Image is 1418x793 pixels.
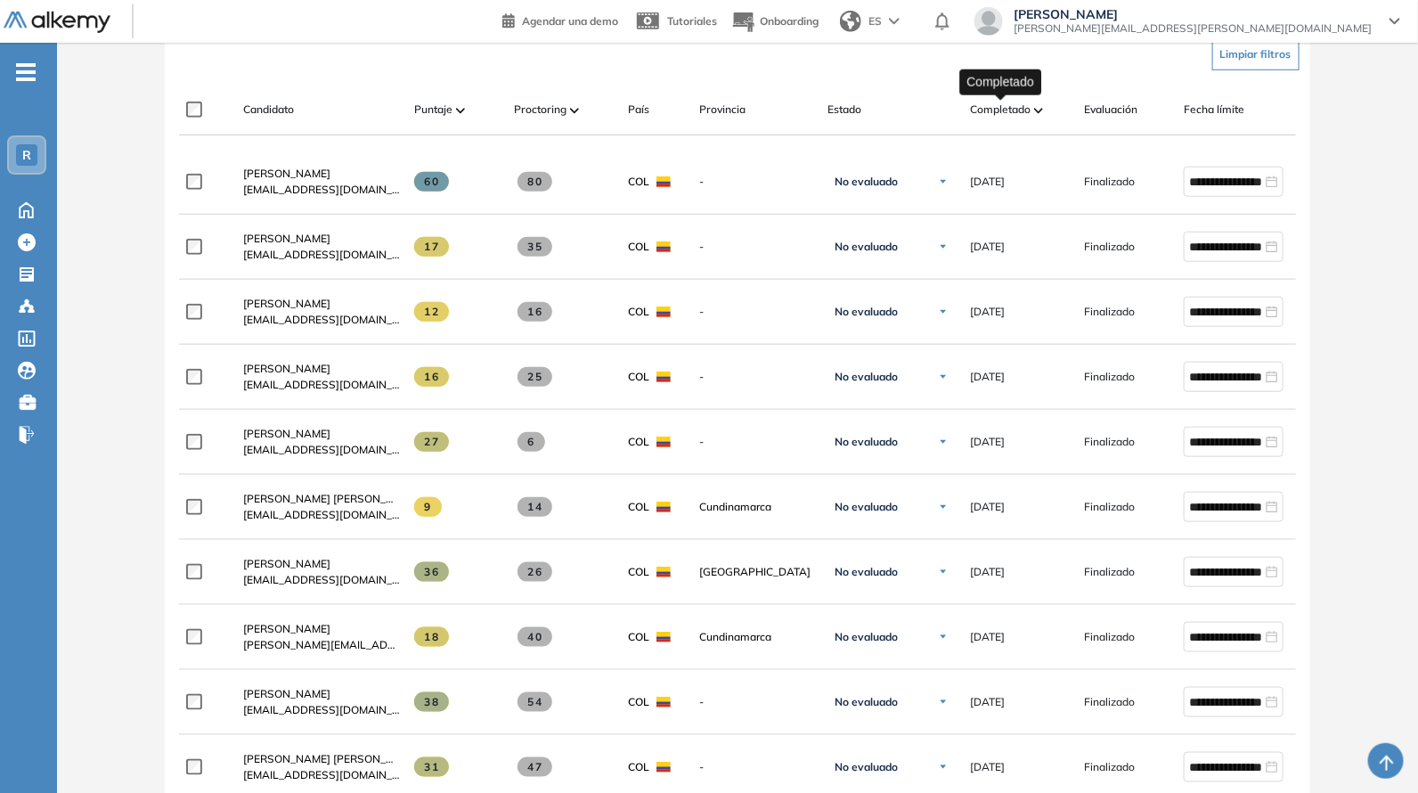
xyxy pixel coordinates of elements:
span: Finalizado [1084,629,1135,645]
span: Finalizado [1084,369,1135,385]
img: Ícono de flecha [938,502,949,512]
img: COL [656,697,671,707]
span: Fecha límite [1184,102,1244,118]
span: 27 [414,432,449,452]
img: Ícono de flecha [938,762,949,773]
span: No evaluado [835,695,898,709]
a: [PERSON_NAME] [243,166,400,182]
span: Finalizado [1084,759,1135,775]
a: [PERSON_NAME] [PERSON_NAME] [243,751,400,767]
span: COL [628,174,649,190]
span: [EMAIL_ADDRESS][DOMAIN_NAME] [243,767,400,783]
span: 16 [517,302,552,322]
span: [DATE] [970,499,1005,515]
span: [DATE] [970,239,1005,255]
span: Completado [970,102,1031,118]
img: Logo [4,12,110,34]
span: R [22,148,31,162]
img: COL [656,762,671,773]
span: [DATE] [970,759,1005,775]
img: Ícono de flecha [938,241,949,252]
span: [EMAIL_ADDRESS][DOMAIN_NAME] [243,377,400,393]
a: Agendar una demo [502,9,618,30]
a: [PERSON_NAME] [PERSON_NAME] [243,491,400,507]
img: world [840,11,861,32]
span: COL [628,239,649,255]
img: COL [656,437,671,447]
span: - [699,369,813,385]
span: Finalizado [1084,499,1135,515]
span: 31 [414,757,449,777]
span: [DATE] [970,629,1005,645]
span: 54 [517,692,552,712]
span: [DATE] [970,564,1005,580]
img: Ícono de flecha [938,176,949,187]
span: 38 [414,692,449,712]
span: [DATE] [970,304,1005,320]
i: - [16,70,36,74]
span: [PERSON_NAME] [243,622,330,635]
span: [GEOGRAPHIC_DATA] [699,564,813,580]
span: COL [628,694,649,710]
span: Estado [827,102,861,118]
span: No evaluado [835,500,898,514]
img: [missing "en.ARROW_ALT" translation] [456,108,465,113]
span: - [699,239,813,255]
span: [PERSON_NAME] [243,232,330,245]
a: [PERSON_NAME] [243,426,400,442]
span: Puntaje [414,102,452,118]
span: - [699,434,813,450]
span: COL [628,304,649,320]
span: Onboarding [760,14,819,28]
img: Ícono de flecha [938,307,949,317]
span: No evaluado [835,240,898,254]
span: 12 [414,302,449,322]
span: 14 [517,497,552,517]
img: COL [656,632,671,642]
span: Finalizado [1084,304,1135,320]
a: [PERSON_NAME] [243,686,400,702]
span: No evaluado [835,630,898,644]
span: [EMAIL_ADDRESS][DOMAIN_NAME] [243,572,400,588]
span: No evaluado [835,565,898,579]
span: Finalizado [1084,434,1135,450]
span: COL [628,499,649,515]
img: [missing "en.ARROW_ALT" translation] [1034,108,1043,113]
span: [EMAIL_ADDRESS][DOMAIN_NAME] [243,312,400,328]
span: Tutoriales [667,14,717,28]
span: Provincia [699,102,746,118]
span: Candidato [243,102,294,118]
span: Finalizado [1084,239,1135,255]
span: 9 [414,497,442,517]
span: [EMAIL_ADDRESS][DOMAIN_NAME] [243,247,400,263]
span: 80 [517,172,552,192]
button: Onboarding [731,3,819,41]
span: [PERSON_NAME] [243,297,330,310]
img: arrow [889,18,900,25]
span: [PERSON_NAME] [243,557,330,570]
span: COL [628,434,649,450]
img: COL [656,241,671,252]
span: [PERSON_NAME][EMAIL_ADDRESS][DOMAIN_NAME] [243,637,400,653]
span: No evaluado [835,305,898,319]
span: ES [868,13,882,29]
a: [PERSON_NAME] [243,621,400,637]
span: [EMAIL_ADDRESS][DOMAIN_NAME] [243,507,400,523]
span: [PERSON_NAME] [243,167,330,180]
span: COL [628,564,649,580]
span: 36 [414,562,449,582]
img: COL [656,502,671,512]
img: Ícono de flecha [938,632,949,642]
div: Completado [960,69,1042,94]
span: 35 [517,237,552,257]
span: Proctoring [514,102,566,118]
span: No evaluado [835,175,898,189]
span: Cundinamarca [699,629,813,645]
span: No evaluado [835,435,898,449]
span: [PERSON_NAME][EMAIL_ADDRESS][PERSON_NAME][DOMAIN_NAME] [1014,21,1372,36]
span: Finalizado [1084,694,1135,710]
span: Finalizado [1084,174,1135,190]
span: [DATE] [970,694,1005,710]
span: [PERSON_NAME] [243,687,330,700]
img: Ícono de flecha [938,697,949,707]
